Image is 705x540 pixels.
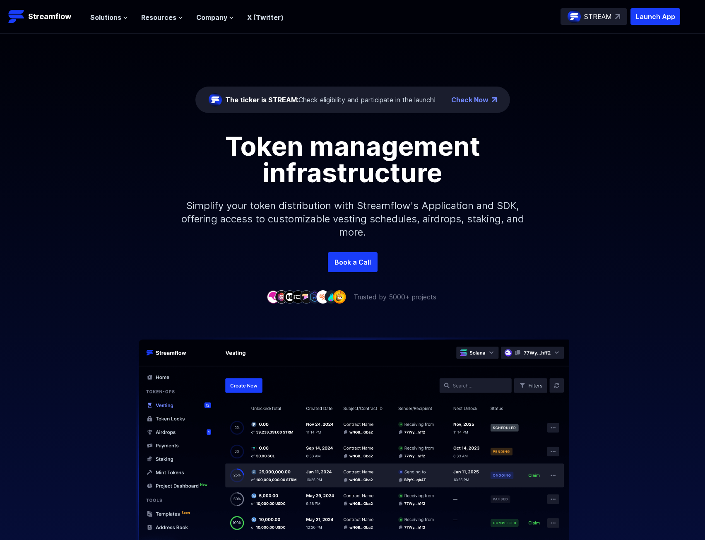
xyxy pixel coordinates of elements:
[561,8,627,25] a: STREAM
[8,8,25,25] img: Streamflow Logo
[90,12,121,22] span: Solutions
[630,8,680,25] button: Launch App
[283,290,296,303] img: company-3
[584,12,612,22] p: STREAM
[300,290,313,303] img: company-5
[209,93,222,106] img: streamflow-logo-circle.png
[316,290,330,303] img: company-7
[492,97,497,102] img: top-right-arrow.png
[325,290,338,303] img: company-8
[166,133,539,186] h1: Token management infrastructure
[333,290,346,303] img: company-9
[28,11,71,22] p: Streamflow
[175,186,531,252] p: Simplify your token distribution with Streamflow's Application and SDK, offering access to custom...
[451,95,488,105] a: Check Now
[141,12,183,22] button: Resources
[275,290,288,303] img: company-2
[225,95,436,105] div: Check eligibility and participate in the launch!
[141,12,176,22] span: Resources
[291,290,305,303] img: company-4
[328,252,378,272] a: Book a Call
[568,10,581,23] img: streamflow-logo-circle.png
[225,96,298,104] span: The ticker is STREAM:
[308,290,321,303] img: company-6
[267,290,280,303] img: company-1
[196,12,234,22] button: Company
[90,12,128,22] button: Solutions
[354,292,436,302] p: Trusted by 5000+ projects
[196,12,227,22] span: Company
[615,14,620,19] img: top-right-arrow.svg
[247,13,284,22] a: X (Twitter)
[8,8,82,25] a: Streamflow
